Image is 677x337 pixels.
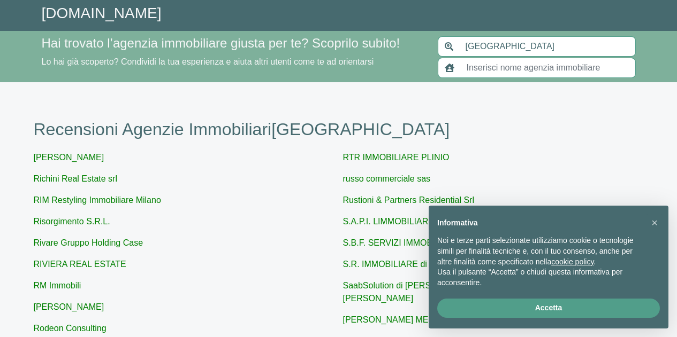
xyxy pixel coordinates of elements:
a: S.R. IMMOBILIARE di [PERSON_NAME] [343,260,500,269]
a: [DOMAIN_NAME] [42,5,162,21]
h1: Recensioni Agenzie Immobiliari [GEOGRAPHIC_DATA] [34,119,644,139]
input: Inserisci area di ricerca (Comune o Provincia) [459,36,636,57]
a: Richini Real Estate srl [34,174,118,183]
p: Noi e terze parti selezionate utilizziamo cookie o tecnologie simili per finalità tecniche e, con... [437,236,643,267]
a: Rustioni & Partners Residential Srl [343,195,474,205]
button: Chiudi questa informativa [646,214,663,231]
input: Inserisci nome agenzia immobiliare [460,58,636,78]
p: Usa il pulsante “Accetta” o chiudi questa informativa per acconsentire. [437,267,643,288]
a: S.A.P.I. LIMMOBILIARE SNC [343,217,455,226]
button: Accetta [437,299,660,318]
h2: Informativa [437,218,643,228]
a: russo commerciale sas [343,174,431,183]
a: RM Immobili [34,281,81,290]
a: [PERSON_NAME] [34,153,104,162]
a: [PERSON_NAME] MEDIAZIONE IMMOBILI [343,315,510,324]
p: Lo hai già scoperto? Condividi la tua esperienza e aiuta altri utenti come te ad orientarsi [42,56,425,68]
a: RIVIERA REAL ESTATE [34,260,126,269]
a: Rivare Gruppo Holding Case [34,238,143,247]
a: RIM Restyling Immobiliare Milano [34,195,161,205]
a: Risorgimento S.R.L. [34,217,110,226]
a: SaabSolution di [PERSON_NAME] Uffici [STREET_ADDRESS][PERSON_NAME] [343,281,584,303]
h4: Hai trovato l’agenzia immobiliare giusta per te? Scoprilo subito! [42,36,425,51]
a: cookie policy - il link si apre in una nuova scheda [551,257,594,266]
span: × [651,217,658,229]
a: Rodeon Consulting [34,324,107,333]
a: [PERSON_NAME] [34,302,104,311]
a: S.B.F. SERVIZI IMMOBILIARI S.R.L. [343,238,483,247]
a: RTR IMMOBILIARE PLINIO [343,153,450,162]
